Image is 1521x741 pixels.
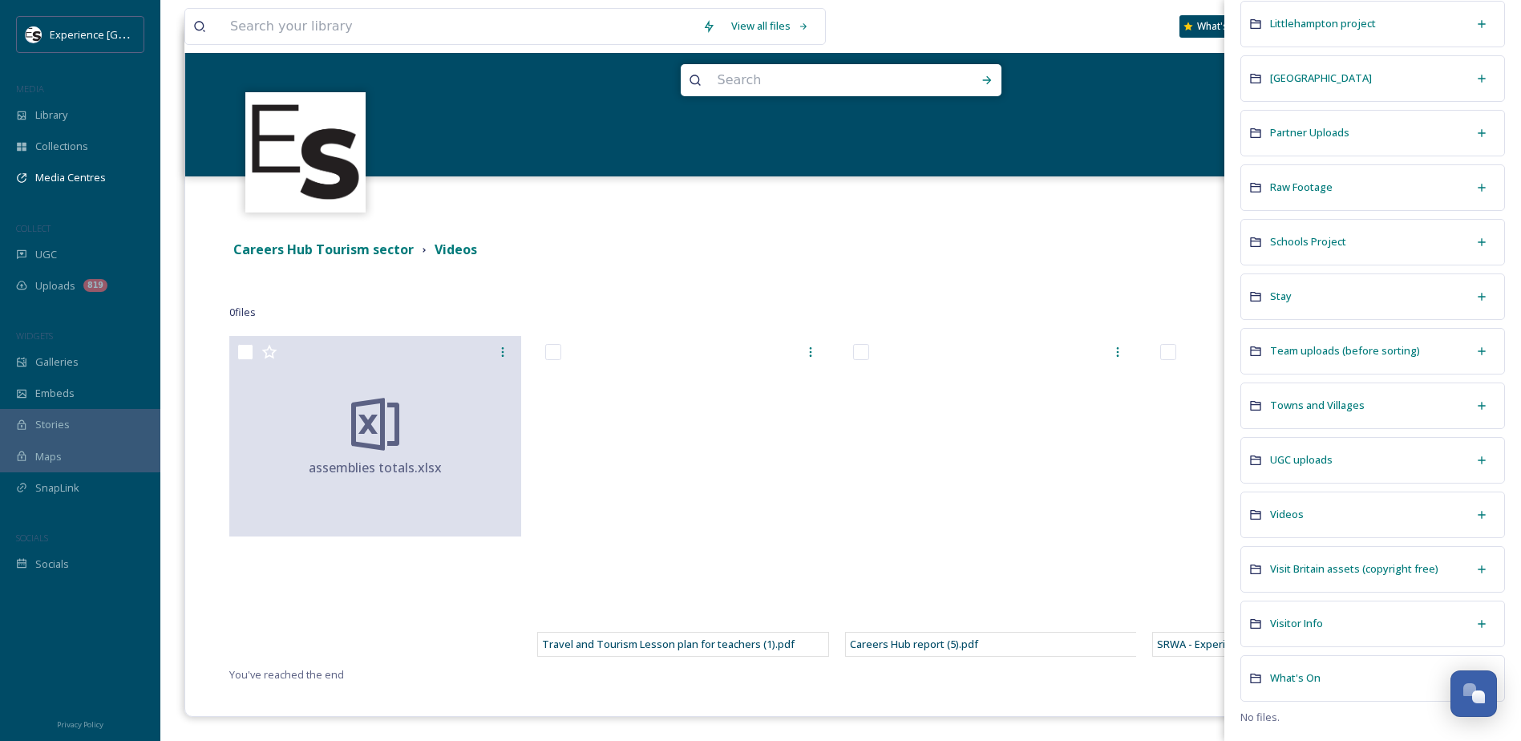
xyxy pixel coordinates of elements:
[35,480,79,496] span: SnapLink
[1270,16,1376,30] span: Littlehampton project
[57,719,103,730] span: Privacy Policy
[35,247,57,262] span: UGC
[1270,289,1292,303] span: Stay
[35,386,75,401] span: Embeds
[1270,507,1304,521] span: Videos
[850,637,978,651] span: Careers Hub report (5).pdf
[1270,616,1323,630] span: Visitor Info
[1270,398,1365,412] span: Towns and Villages
[83,279,107,292] div: 819
[26,26,42,43] img: WSCC%20ES%20Socials%20Icon%20-%20Secondary%20-%20Black.jpg
[723,10,817,42] a: View all files
[710,63,929,98] input: Search
[248,94,364,210] img: WSCC%20ES%20Socials%20Icon%20-%20Secondary%20-%20Black.jpg
[1270,561,1438,576] span: Visit Britain assets (copyright free)
[229,667,344,682] span: You've reached the end
[229,305,256,320] span: 0 file s
[1270,180,1333,194] span: Raw Footage
[35,417,70,432] span: Stories
[1240,710,1328,725] span: No files.
[1270,71,1372,85] span: [GEOGRAPHIC_DATA]
[35,278,75,294] span: Uploads
[233,241,414,258] strong: Careers Hub Tourism sector
[1179,15,1260,38] a: What's New
[16,83,44,95] span: MEDIA
[35,139,88,154] span: Collections
[16,330,53,342] span: WIDGETS
[1270,125,1349,140] span: Partner Uploads
[35,170,106,185] span: Media Centres
[1270,452,1333,467] span: UGC uploads
[222,9,694,44] input: Search your library
[35,557,69,572] span: Socials
[1270,234,1346,249] span: Schools Project
[435,241,477,258] strong: Videos
[50,26,208,42] span: Experience [GEOGRAPHIC_DATA]
[16,532,48,544] span: SOCIALS
[1270,670,1321,685] span: What's On
[16,222,51,234] span: COLLECT
[309,458,442,477] span: assemblies totals.xlsx
[542,637,795,651] span: Travel and Tourism Lesson plan for teachers (1).pdf
[35,449,62,464] span: Maps
[35,354,79,370] span: Galleries
[1270,343,1420,358] span: Team uploads (before sorting)
[1450,670,1497,717] button: Open Chat
[35,107,67,123] span: Library
[57,714,103,733] a: Privacy Policy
